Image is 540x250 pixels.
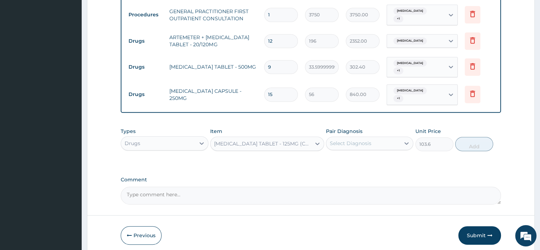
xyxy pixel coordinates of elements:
span: + 1 [393,15,403,22]
span: [MEDICAL_DATA] [393,7,427,15]
td: [MEDICAL_DATA] CAPSULE - 250MG [166,84,260,105]
label: Comment [121,177,501,183]
span: [MEDICAL_DATA] [393,87,427,94]
label: Unit Price [415,128,441,135]
img: d_794563401_company_1708531726252_794563401 [13,36,29,53]
label: Item [210,128,222,135]
span: We're online! [41,78,98,150]
label: Types [121,128,136,134]
div: Select Diagnosis [330,140,371,147]
td: [MEDICAL_DATA] TABLET - 500MG [166,60,260,74]
div: Minimize live chat window [116,4,133,21]
div: Chat with us now [37,40,119,49]
span: [MEDICAL_DATA] [393,37,427,44]
button: Add [455,137,493,151]
button: Previous [121,226,162,245]
td: Drugs [125,88,166,101]
label: Pair Diagnosis [326,128,362,135]
td: Procedures [125,8,166,21]
button: Submit [458,226,501,245]
td: Drugs [125,60,166,74]
span: + 1 [393,95,403,102]
div: [MEDICAL_DATA] TABLET - 125MG (COMBANTRIN) [214,140,312,147]
span: + 1 [393,67,403,74]
span: [MEDICAL_DATA] [393,60,427,67]
textarea: Type your message and hit 'Enter' [4,171,135,196]
td: GENERAL PRACTITIONER FIRST OUTPATIENT CONSULTATION [166,4,260,26]
td: ARTEMETER + [MEDICAL_DATA] TABLET - 20/120MG [166,30,260,52]
div: Drugs [125,140,140,147]
td: Drugs [125,34,166,48]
